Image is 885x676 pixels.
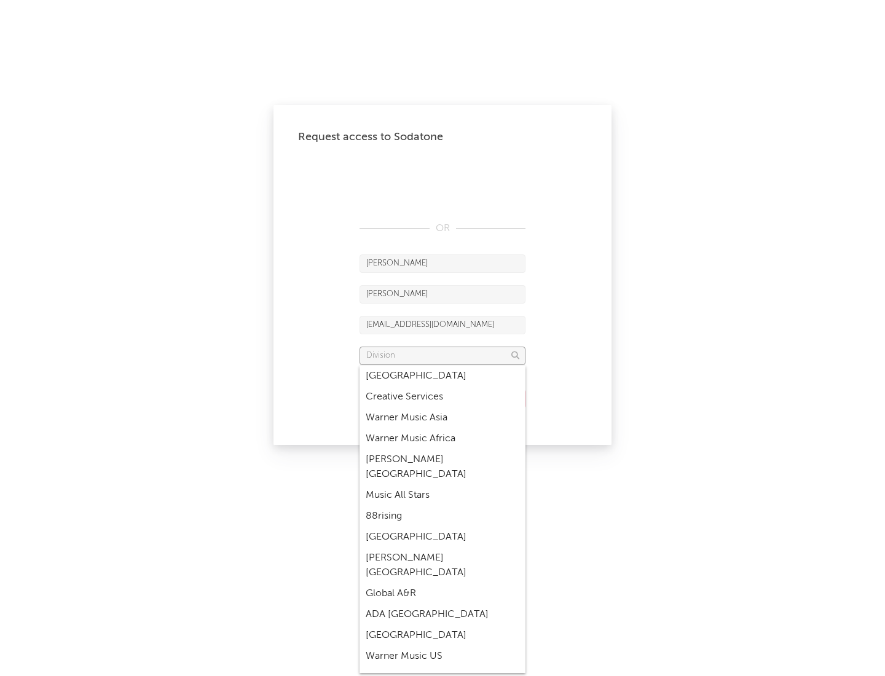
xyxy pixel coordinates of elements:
[360,428,525,449] div: Warner Music Africa
[360,625,525,646] div: [GEOGRAPHIC_DATA]
[360,285,525,304] input: Last Name
[360,506,525,527] div: 88rising
[360,583,525,604] div: Global A&R
[360,347,525,365] input: Division
[360,221,525,236] div: OR
[298,130,587,144] div: Request access to Sodatone
[360,646,525,667] div: Warner Music US
[360,485,525,506] div: Music All Stars
[360,527,525,548] div: [GEOGRAPHIC_DATA]
[360,548,525,583] div: [PERSON_NAME] [GEOGRAPHIC_DATA]
[360,316,525,334] input: Email
[360,387,525,407] div: Creative Services
[360,407,525,428] div: Warner Music Asia
[360,366,525,387] div: [GEOGRAPHIC_DATA]
[360,604,525,625] div: ADA [GEOGRAPHIC_DATA]
[360,254,525,273] input: First Name
[360,449,525,485] div: [PERSON_NAME] [GEOGRAPHIC_DATA]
